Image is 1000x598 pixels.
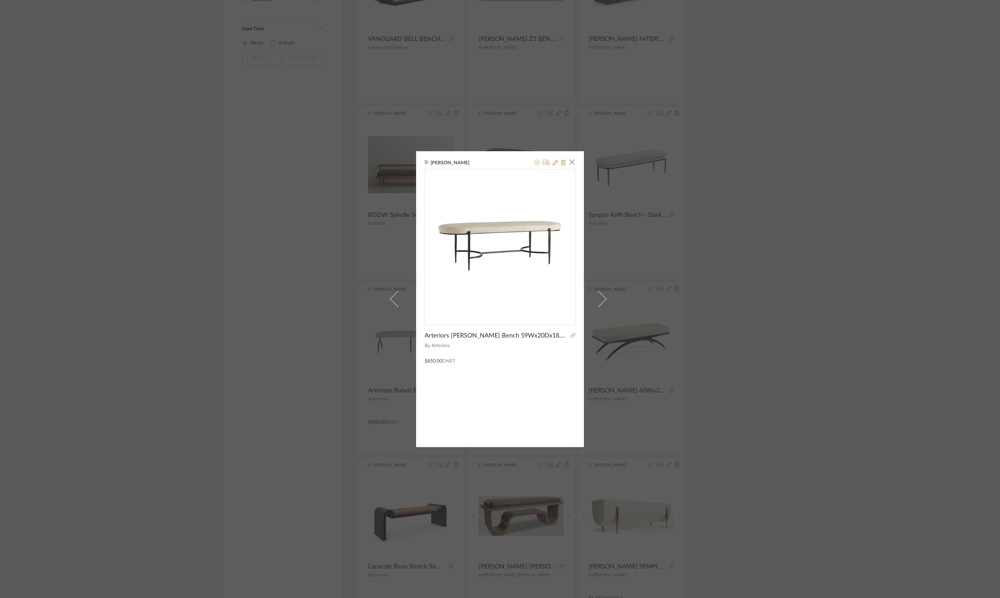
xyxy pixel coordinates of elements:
[425,169,575,319] img: e3a2e129-18ae-478e-af34-33fceea6481c_436x436.jpg
[442,359,455,364] span: DNET
[425,342,430,350] span: By
[431,160,480,166] span: [PERSON_NAME]
[425,169,575,319] div: 0
[425,332,568,340] span: Arteriors [PERSON_NAME] Bench 59Wx20Dx18.5H #4890
[432,342,576,350] span: Arteriors
[565,155,579,169] button: Close
[425,359,442,364] span: $850.00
